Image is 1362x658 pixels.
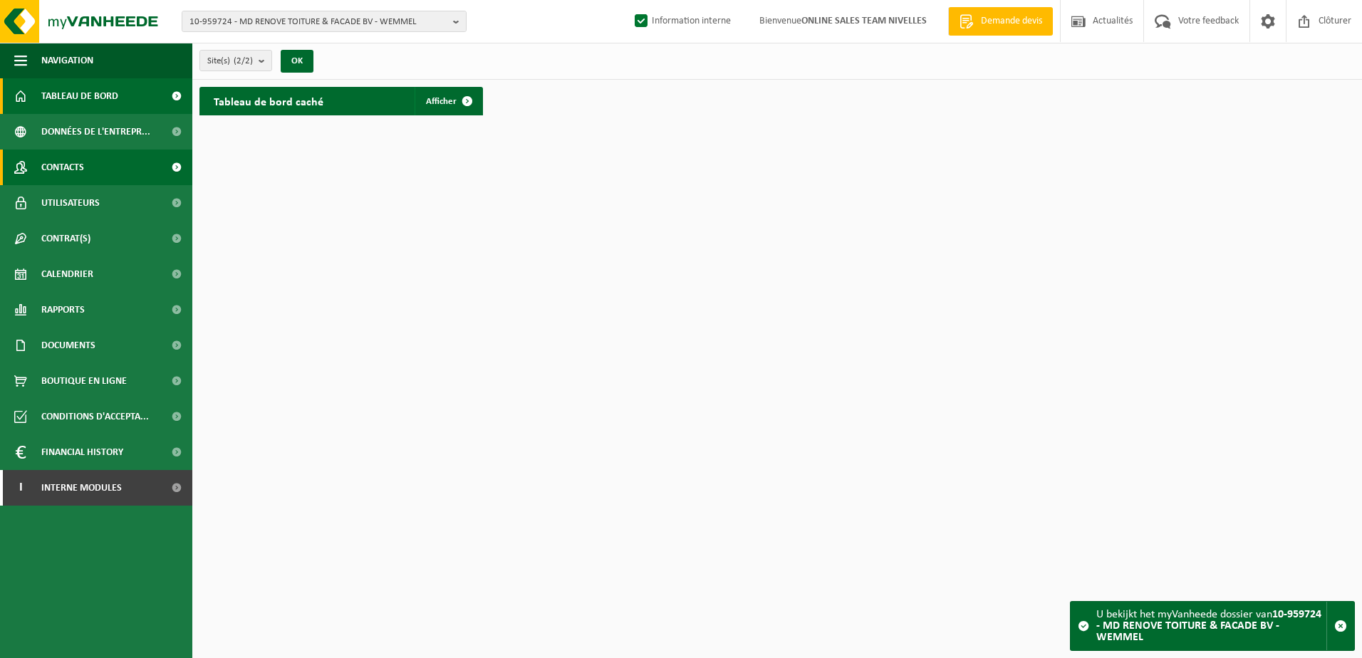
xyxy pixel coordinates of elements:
[41,78,118,114] span: Tableau de bord
[41,363,127,399] span: Boutique en ligne
[41,399,149,434] span: Conditions d'accepta...
[41,292,85,328] span: Rapports
[14,470,27,506] span: I
[189,11,447,33] span: 10-959724 - MD RENOVE TOITURE & FACADE BV - WEMMEL
[1096,602,1326,650] div: U bekijkt het myVanheede dossier van
[977,14,1046,28] span: Demande devis
[426,97,457,106] span: Afficher
[182,11,467,32] button: 10-959724 - MD RENOVE TOITURE & FACADE BV - WEMMEL
[41,328,95,363] span: Documents
[281,50,313,73] button: OK
[234,56,253,66] count: (2/2)
[948,7,1053,36] a: Demande devis
[199,50,272,71] button: Site(s)(2/2)
[41,470,122,506] span: Interne modules
[41,185,100,221] span: Utilisateurs
[632,11,731,32] label: Information interne
[41,114,150,150] span: Données de l'entrepr...
[415,87,482,115] a: Afficher
[41,434,123,470] span: Financial History
[199,87,338,115] h2: Tableau de bord caché
[41,256,93,292] span: Calendrier
[41,43,93,78] span: Navigation
[801,16,927,26] strong: ONLINE SALES TEAM NIVELLES
[1096,609,1321,643] strong: 10-959724 - MD RENOVE TOITURE & FACADE BV - WEMMEL
[41,221,90,256] span: Contrat(s)
[41,150,84,185] span: Contacts
[207,51,253,72] span: Site(s)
